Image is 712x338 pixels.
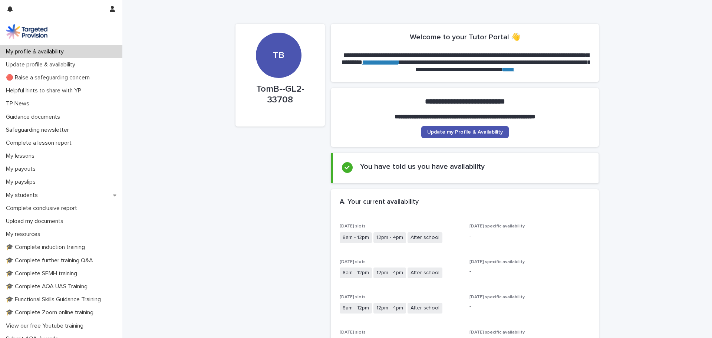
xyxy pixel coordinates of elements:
[421,126,509,138] a: Update my Profile & Availability
[340,268,372,278] span: 8am - 12pm
[3,244,91,251] p: 🎓 Complete induction training
[410,33,520,42] h2: Welcome to your Tutor Portal 👋
[469,232,590,240] p: -
[373,268,406,278] span: 12pm - 4pm
[3,270,83,277] p: 🎓 Complete SEMH training
[3,231,46,238] p: My resources
[469,268,590,275] p: -
[3,87,87,94] p: Helpful hints to share with YP
[3,322,89,329] p: View our free Youtube training
[6,24,47,39] img: M5nRWzHhSzIhMunXDL62
[3,48,70,55] p: My profile & availability
[3,178,42,186] p: My payslips
[3,100,35,107] p: TP News
[3,205,83,212] p: Complete conclusive report
[340,295,366,299] span: [DATE] slots
[256,5,301,61] div: TB
[340,224,366,229] span: [DATE] slots
[3,218,69,225] p: Upload my documents
[469,330,525,335] span: [DATE] specific availability
[360,162,485,171] h2: You have told us you have availability
[3,127,75,134] p: Safeguarding newsletter
[340,260,366,264] span: [DATE] slots
[3,140,78,147] p: Complete a lesson report
[408,232,442,243] span: After school
[3,74,96,81] p: 🔴 Raise a safeguarding concern
[3,61,81,68] p: Update profile & availability
[3,114,66,121] p: Guidance documents
[3,152,40,160] p: My lessons
[469,224,525,229] span: [DATE] specific availability
[3,192,44,199] p: My students
[373,232,406,243] span: 12pm - 4pm
[3,309,99,316] p: 🎓 Complete Zoom online training
[469,303,590,311] p: -
[340,330,366,335] span: [DATE] slots
[408,268,442,278] span: After school
[244,84,316,105] p: TomB--GL2-33708
[340,303,372,314] span: 8am - 12pm
[3,257,99,264] p: 🎓 Complete further training Q&A
[469,260,525,264] span: [DATE] specific availability
[340,232,372,243] span: 8am - 12pm
[469,295,525,299] span: [DATE] specific availability
[408,303,442,314] span: After school
[3,296,107,303] p: 🎓 Functional Skills Guidance Training
[427,129,503,135] span: Update my Profile & Availability
[340,198,419,206] h2: A. Your current availability
[3,283,93,290] p: 🎓 Complete AQA UAS Training
[373,303,406,314] span: 12pm - 4pm
[3,165,42,173] p: My payouts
